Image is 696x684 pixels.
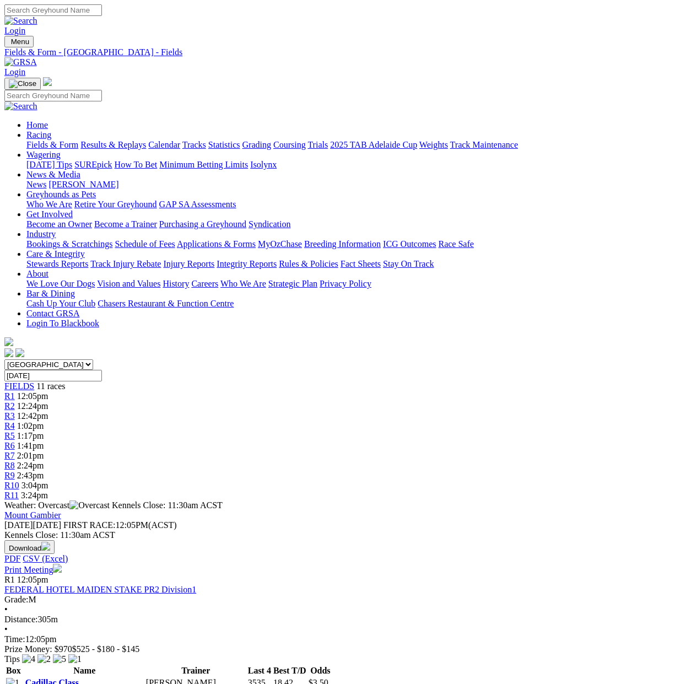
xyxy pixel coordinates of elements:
span: $525 - $180 - $145 [72,644,140,654]
span: [DATE] [4,520,61,530]
a: Fact Sheets [341,259,381,268]
a: Fields & Form [26,140,78,149]
img: 1 [68,654,82,664]
span: Menu [11,37,29,46]
a: Rules & Policies [279,259,338,268]
span: Box [6,666,21,675]
div: Fields & Form - [GEOGRAPHIC_DATA] - Fields [4,47,692,57]
span: • [4,624,8,634]
a: MyOzChase [258,239,302,249]
span: 3:24pm [21,491,48,500]
a: R1 [4,391,15,401]
a: How To Bet [115,160,158,169]
a: Bookings & Scratchings [26,239,112,249]
a: R11 [4,491,19,500]
span: • [4,605,8,614]
a: Mount Gambier [4,510,61,520]
span: Tips [4,654,20,664]
a: Purchasing a Greyhound [159,219,246,229]
a: R7 [4,451,15,460]
a: Careers [191,279,218,288]
div: Greyhounds as Pets [26,200,692,209]
div: News & Media [26,180,692,190]
a: Coursing [273,140,306,149]
a: 2025 TAB Adelaide Cup [330,140,417,149]
a: Who We Are [26,200,72,209]
a: Tracks [182,140,206,149]
div: Wagering [26,160,692,170]
div: About [26,279,692,289]
a: CSV (Excel) [23,554,68,563]
button: Toggle navigation [4,36,34,47]
span: FIRST RACE: [63,520,115,530]
img: facebook.svg [4,348,13,357]
div: Industry [26,239,692,249]
span: 11 races [36,381,65,391]
input: Search [4,90,102,101]
span: 1:17pm [17,431,44,440]
a: Vision and Values [97,279,160,288]
span: Grade: [4,595,29,604]
a: Strategic Plan [268,279,317,288]
a: Track Injury Rebate [90,259,161,268]
span: 3:04pm [21,481,48,490]
a: FIELDS [4,381,34,391]
span: 2:43pm [17,471,44,480]
span: [DATE] [4,520,33,530]
a: R9 [4,471,15,480]
a: Privacy Policy [320,279,371,288]
a: Wagering [26,150,61,159]
a: Calendar [148,140,180,149]
a: R6 [4,441,15,450]
a: SUREpick [74,160,112,169]
span: 2:24pm [17,461,44,470]
button: Download [4,540,55,554]
a: Greyhounds as Pets [26,190,96,199]
a: Login [4,67,25,77]
a: Grading [242,140,271,149]
span: Distance: [4,615,37,624]
a: Become a Trainer [94,219,157,229]
span: Time: [4,634,25,644]
span: 12:42pm [17,411,48,421]
a: History [163,279,189,288]
a: Racing [26,130,51,139]
a: Become an Owner [26,219,92,229]
img: download.svg [41,542,50,551]
div: 305m [4,615,692,624]
th: Odds [308,665,333,676]
a: Schedule of Fees [115,239,175,249]
a: Stay On Track [383,259,434,268]
a: Integrity Reports [217,259,277,268]
div: Racing [26,140,692,150]
div: Care & Integrity [26,259,692,269]
a: News & Media [26,170,80,179]
a: Stewards Reports [26,259,88,268]
button: Toggle navigation [4,78,41,90]
div: 12:05pm [4,634,692,644]
a: Weights [419,140,448,149]
a: Login To Blackbook [26,319,99,328]
span: 12:05pm [17,575,48,584]
img: logo-grsa-white.png [43,77,52,86]
a: Statistics [208,140,240,149]
a: GAP SA Assessments [159,200,236,209]
span: R8 [4,461,15,470]
a: R5 [4,431,15,440]
a: Minimum Betting Limits [159,160,248,169]
a: ICG Outcomes [383,239,436,249]
a: Breeding Information [304,239,381,249]
div: Get Involved [26,219,692,229]
span: R10 [4,481,19,490]
a: Results & Replays [80,140,146,149]
a: Home [26,120,48,130]
img: logo-grsa-white.png [4,337,13,346]
div: Kennels Close: 11:30am ACST [4,530,692,540]
th: Best T/D [273,665,307,676]
span: 12:05pm [17,391,48,401]
span: R3 [4,411,15,421]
